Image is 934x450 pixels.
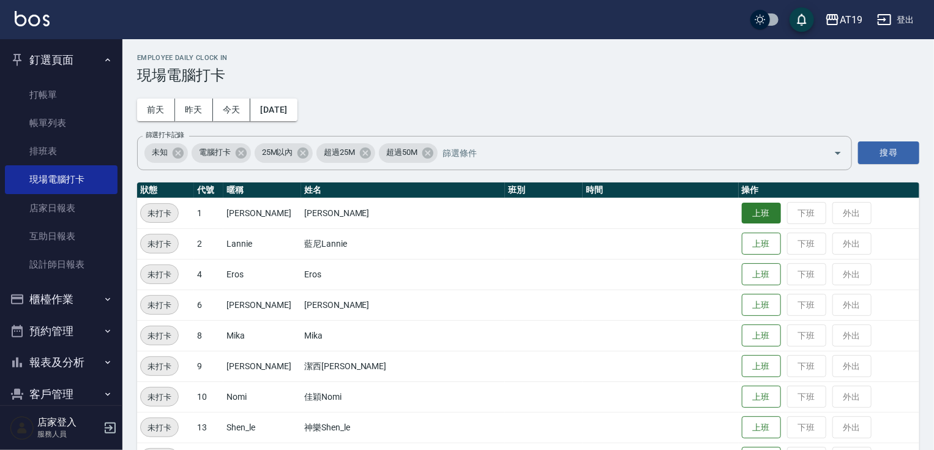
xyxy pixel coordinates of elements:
button: 上班 [742,324,781,347]
a: 打帳單 [5,81,118,109]
span: 未打卡 [141,238,178,250]
button: 登出 [872,9,919,31]
td: 佳穎Nomi [301,381,505,412]
span: 未打卡 [141,207,178,220]
button: 上班 [742,294,781,317]
td: 13 [194,412,223,443]
button: 上班 [742,263,781,286]
td: 藍尼Lannie [301,228,505,259]
th: 暱稱 [223,182,301,198]
div: 超過25M [316,143,375,163]
button: 報表及分析 [5,347,118,378]
label: 篩選打卡記錄 [146,130,184,140]
span: 25M以內 [255,146,301,159]
td: 6 [194,290,223,320]
span: 電腦打卡 [192,146,238,159]
button: save [790,7,814,32]
button: 櫃檯作業 [5,283,118,315]
button: 前天 [137,99,175,121]
td: Mika [223,320,301,351]
td: [PERSON_NAME] [301,198,505,228]
td: 神樂Shen_le [301,412,505,443]
span: 未打卡 [141,329,178,342]
button: 預約管理 [5,315,118,347]
td: 2 [194,228,223,259]
img: Person [10,416,34,440]
td: Eros [223,259,301,290]
td: 8 [194,320,223,351]
input: 篩選條件 [439,142,812,163]
td: Lannie [223,228,301,259]
td: Eros [301,259,505,290]
a: 帳單列表 [5,109,118,137]
span: 未打卡 [141,360,178,373]
a: 店家日報表 [5,194,118,222]
td: 1 [194,198,223,228]
th: 班別 [505,182,583,198]
td: [PERSON_NAME] [223,198,301,228]
button: 今天 [213,99,251,121]
td: Shen_le [223,412,301,443]
td: [PERSON_NAME] [223,351,301,381]
th: 代號 [194,182,223,198]
button: 上班 [742,416,781,439]
div: 未知 [144,143,188,163]
th: 姓名 [301,182,505,198]
button: 上班 [742,203,781,224]
span: 未打卡 [141,421,178,434]
span: 超過25M [316,146,362,159]
button: 上班 [742,233,781,255]
a: 設計師日報表 [5,250,118,279]
button: 搜尋 [858,141,919,164]
td: 9 [194,351,223,381]
td: 10 [194,381,223,412]
a: 互助日報表 [5,222,118,250]
span: 未打卡 [141,299,178,312]
td: [PERSON_NAME] [223,290,301,320]
span: 未知 [144,146,175,159]
h5: 店家登入 [37,416,100,429]
button: 上班 [742,355,781,378]
a: 現場電腦打卡 [5,165,118,193]
button: 客戶管理 [5,378,118,410]
td: Nomi [223,381,301,412]
td: [PERSON_NAME] [301,290,505,320]
span: 未打卡 [141,268,178,281]
h3: 現場電腦打卡 [137,67,919,84]
div: 超過50M [379,143,438,163]
button: 釘選頁面 [5,44,118,76]
img: Logo [15,11,50,26]
td: 4 [194,259,223,290]
span: 未打卡 [141,391,178,403]
a: 排班表 [5,137,118,165]
div: AT19 [840,12,862,28]
span: 超過50M [379,146,425,159]
td: 潔西[PERSON_NAME] [301,351,505,381]
button: AT19 [820,7,867,32]
th: 時間 [583,182,739,198]
button: 昨天 [175,99,213,121]
th: 狀態 [137,182,194,198]
td: Mika [301,320,505,351]
th: 操作 [739,182,919,198]
button: [DATE] [250,99,297,121]
h2: Employee Daily Clock In [137,54,919,62]
div: 電腦打卡 [192,143,251,163]
div: 25M以內 [255,143,313,163]
p: 服務人員 [37,429,100,440]
button: Open [828,143,848,163]
button: 上班 [742,386,781,408]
